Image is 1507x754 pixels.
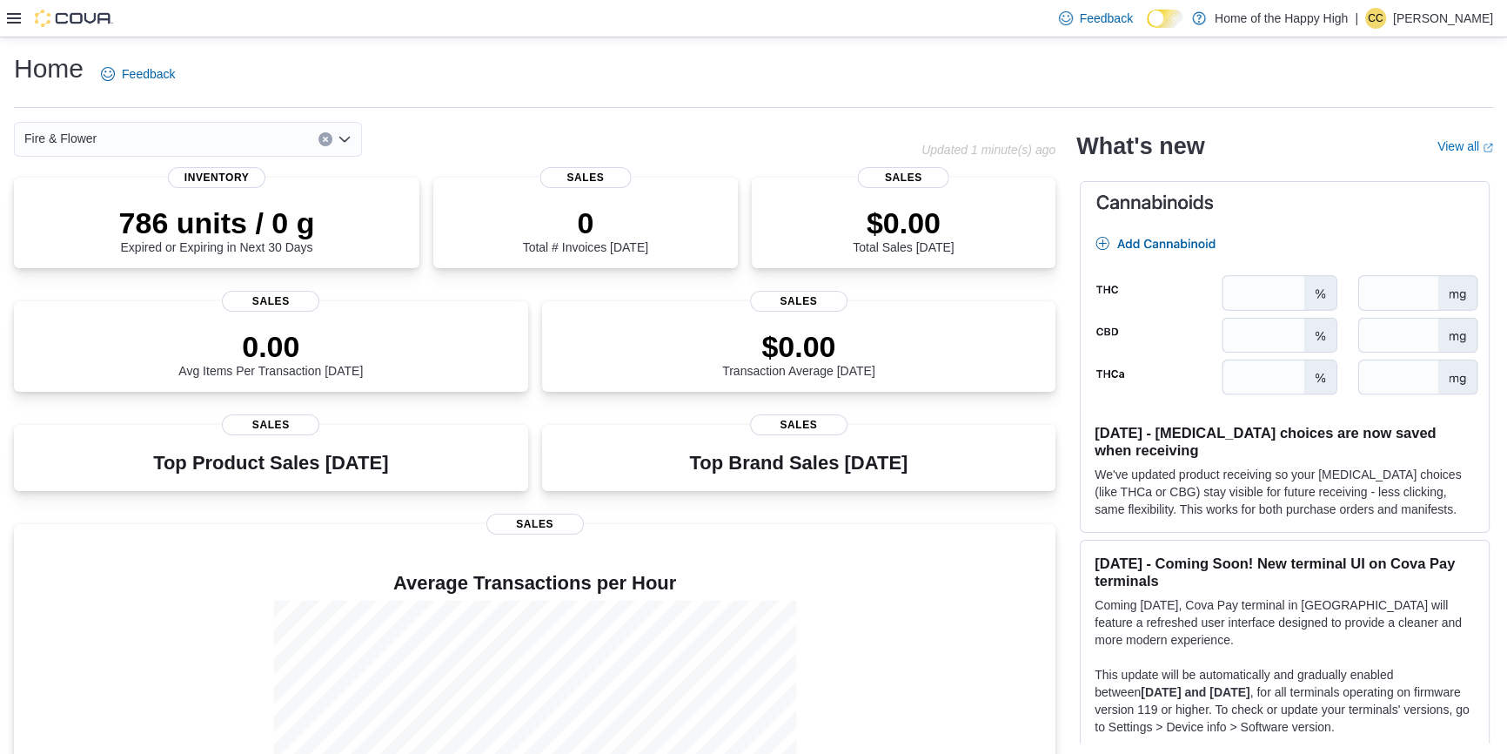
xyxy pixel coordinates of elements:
p: 0.00 [178,329,363,364]
button: Clear input [318,132,332,146]
span: Fire & Flower [24,128,97,149]
span: Sales [750,291,847,312]
p: This update will be automatically and gradually enabled between , for all terminals operating on ... [1095,666,1475,736]
div: Expired or Expiring in Next 30 Days [119,205,315,254]
input: Dark Mode [1147,10,1183,28]
div: Avg Items Per Transaction [DATE] [178,329,363,378]
div: Curtis Campbell [1365,8,1386,29]
div: Transaction Average [DATE] [722,329,875,378]
h2: What's new [1076,132,1204,160]
span: Inventory [168,167,265,188]
a: Feedback [94,57,182,91]
p: We've updated product receiving so your [MEDICAL_DATA] choices (like THCa or CBG) stay visible fo... [1095,466,1475,518]
a: Feedback [1052,1,1140,36]
h4: Average Transactions per Hour [28,573,1042,594]
h3: [DATE] - [MEDICAL_DATA] choices are now saved when receiving [1095,424,1475,459]
p: Coming [DATE], Cova Pay terminal in [GEOGRAPHIC_DATA] will feature a refreshed user interface des... [1095,596,1475,649]
span: Sales [222,414,319,435]
h3: Top Brand Sales [DATE] [689,453,908,474]
p: 0 [523,205,648,240]
p: | [1355,8,1358,29]
p: $0.00 [722,329,875,364]
p: [PERSON_NAME] [1393,8,1493,29]
span: Sales [539,167,631,188]
span: Sales [222,291,319,312]
button: Open list of options [338,132,352,146]
h1: Home [14,51,84,86]
span: Sales [486,514,584,535]
div: Total Sales [DATE] [853,205,954,254]
svg: External link [1483,143,1493,153]
strong: [DATE] and [DATE] [1141,685,1249,699]
span: Feedback [1080,10,1133,27]
h3: [DATE] - Coming Soon! New terminal UI on Cova Pay terminals [1095,555,1475,589]
a: View allExternal link [1437,139,1493,153]
p: 786 units / 0 g [119,205,315,240]
h3: Top Product Sales [DATE] [153,453,388,474]
p: Home of the Happy High [1215,8,1348,29]
p: $0.00 [853,205,954,240]
span: Dark Mode [1147,28,1148,29]
span: CC [1368,8,1383,29]
p: Updated 1 minute(s) ago [921,143,1055,157]
div: Total # Invoices [DATE] [523,205,648,254]
img: Cova [35,10,113,27]
span: Feedback [122,65,175,83]
span: Sales [858,167,949,188]
span: Sales [750,414,847,435]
